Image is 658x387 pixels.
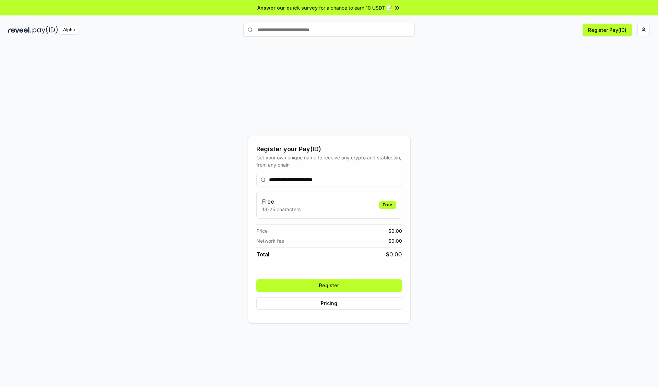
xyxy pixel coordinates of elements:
[262,197,301,206] h3: Free
[59,26,78,34] div: Alpha
[256,144,402,154] div: Register your Pay(ID)
[379,201,396,209] div: Free
[386,250,402,258] span: $ 0.00
[256,250,269,258] span: Total
[33,26,58,34] img: pay_id
[257,4,318,11] span: Answer our quick survey
[256,154,402,168] div: Get your own unique name to receive any crypto and stablecoin, from any chain
[256,297,402,310] button: Pricing
[256,279,402,292] button: Register
[319,4,392,11] span: for a chance to earn 10 USDT 📝
[388,227,402,234] span: $ 0.00
[262,206,301,213] p: 13-25 characters
[388,237,402,244] span: $ 0.00
[256,227,268,234] span: Price
[8,26,31,34] img: reveel_dark
[583,24,632,36] button: Register Pay(ID)
[256,237,284,244] span: Network fee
